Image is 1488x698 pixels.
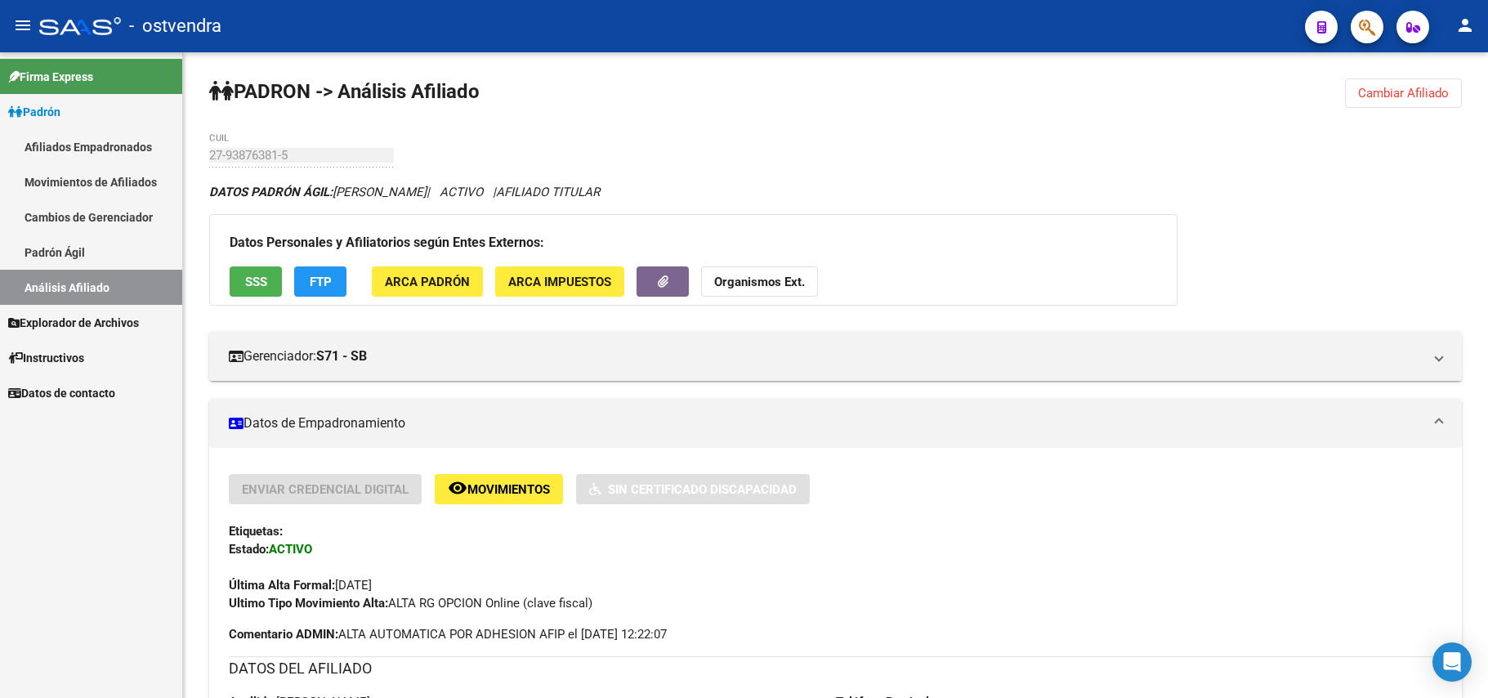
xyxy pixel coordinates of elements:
h3: Datos Personales y Afiliatorios según Entes Externos: [230,231,1157,254]
span: ALTA AUTOMATICA POR ADHESION AFIP el [DATE] 12:22:07 [229,625,667,643]
strong: PADRON -> Análisis Afiliado [209,80,480,103]
strong: Etiquetas: [229,524,283,539]
strong: Estado: [229,542,269,557]
h3: DATOS DEL AFILIADO [229,657,1442,680]
strong: ACTIVO [269,542,312,557]
button: SSS [230,266,282,297]
span: Instructivos [8,349,84,367]
button: ARCA Padrón [372,266,483,297]
span: Datos de contacto [8,384,115,402]
mat-expansion-panel-header: Datos de Empadronamiento [209,399,1462,448]
strong: Comentario ADMIN: [229,627,338,642]
strong: DATOS PADRÓN ÁGIL: [209,185,333,199]
button: ARCA Impuestos [495,266,624,297]
span: AFILIADO TITULAR [496,185,600,199]
strong: S71 - SB [316,347,367,365]
div: Open Intercom Messenger [1432,642,1472,682]
span: FTP [310,275,332,289]
mat-icon: person [1455,16,1475,35]
strong: Organismos Ext. [714,275,805,289]
mat-expansion-panel-header: Gerenciador:S71 - SB [209,332,1462,381]
span: - ostvendra [129,8,221,44]
span: ALTA RG OPCION Online (clave fiscal) [229,596,592,611]
mat-panel-title: Gerenciador: [229,347,1423,365]
mat-panel-title: Datos de Empadronamiento [229,414,1423,432]
span: ARCA Impuestos [508,275,611,289]
span: Sin Certificado Discapacidad [608,482,797,497]
span: Enviar Credencial Digital [242,482,409,497]
span: ARCA Padrón [385,275,470,289]
span: Cambiar Afiliado [1358,86,1449,101]
button: Enviar Credencial Digital [229,474,422,504]
span: [PERSON_NAME] [209,185,427,199]
span: Explorador de Archivos [8,314,139,332]
mat-icon: remove_red_eye [448,478,467,498]
span: SSS [245,275,267,289]
button: Cambiar Afiliado [1345,78,1462,108]
span: Padrón [8,103,60,121]
button: FTP [294,266,346,297]
strong: Ultimo Tipo Movimiento Alta: [229,596,388,611]
mat-icon: menu [13,16,33,35]
button: Sin Certificado Discapacidad [576,474,810,504]
button: Organismos Ext. [701,266,818,297]
i: | ACTIVO | [209,185,600,199]
button: Movimientos [435,474,563,504]
span: Firma Express [8,68,93,86]
span: Movimientos [467,482,550,497]
span: [DATE] [229,578,372,593]
strong: Última Alta Formal: [229,578,335,593]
